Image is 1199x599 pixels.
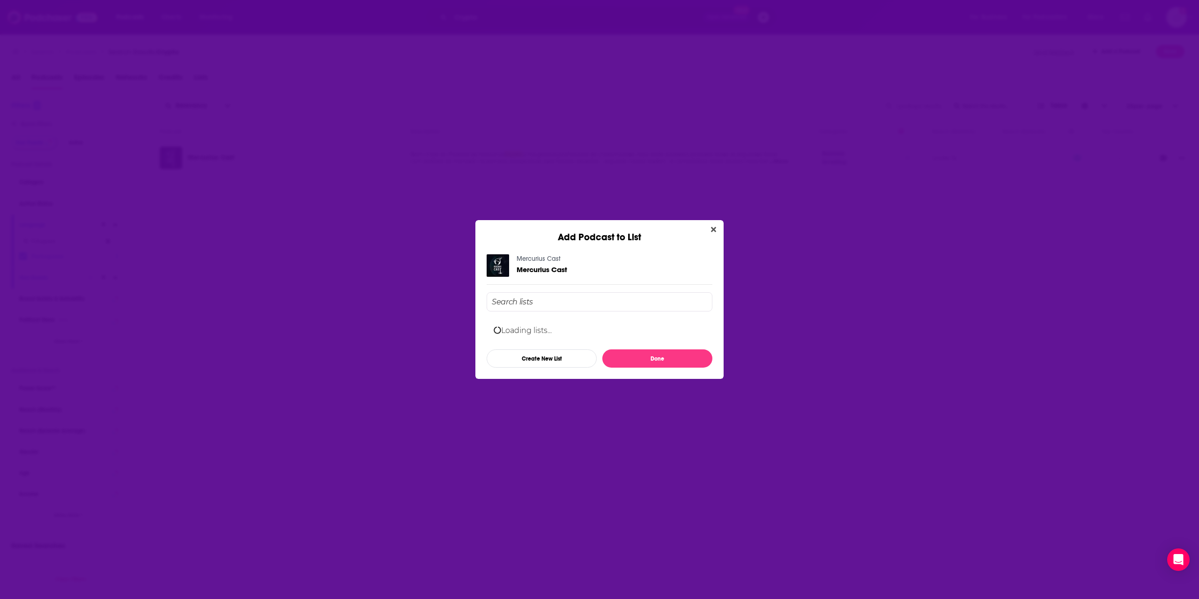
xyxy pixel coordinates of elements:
button: Done [602,349,712,368]
span: Mercurius Cast [517,265,567,274]
div: Loading lists... [487,319,712,342]
div: Add Podcast to List [475,220,724,243]
img: Mercurius Cast [487,254,509,277]
div: Add Podcast To List [487,292,712,368]
a: Mercurius Cast [517,255,561,263]
input: Search lists [487,292,712,311]
a: Mercurius Cast [517,266,567,274]
div: Open Intercom Messenger [1167,548,1190,571]
button: Close [707,224,720,236]
button: Create New List [487,349,597,368]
